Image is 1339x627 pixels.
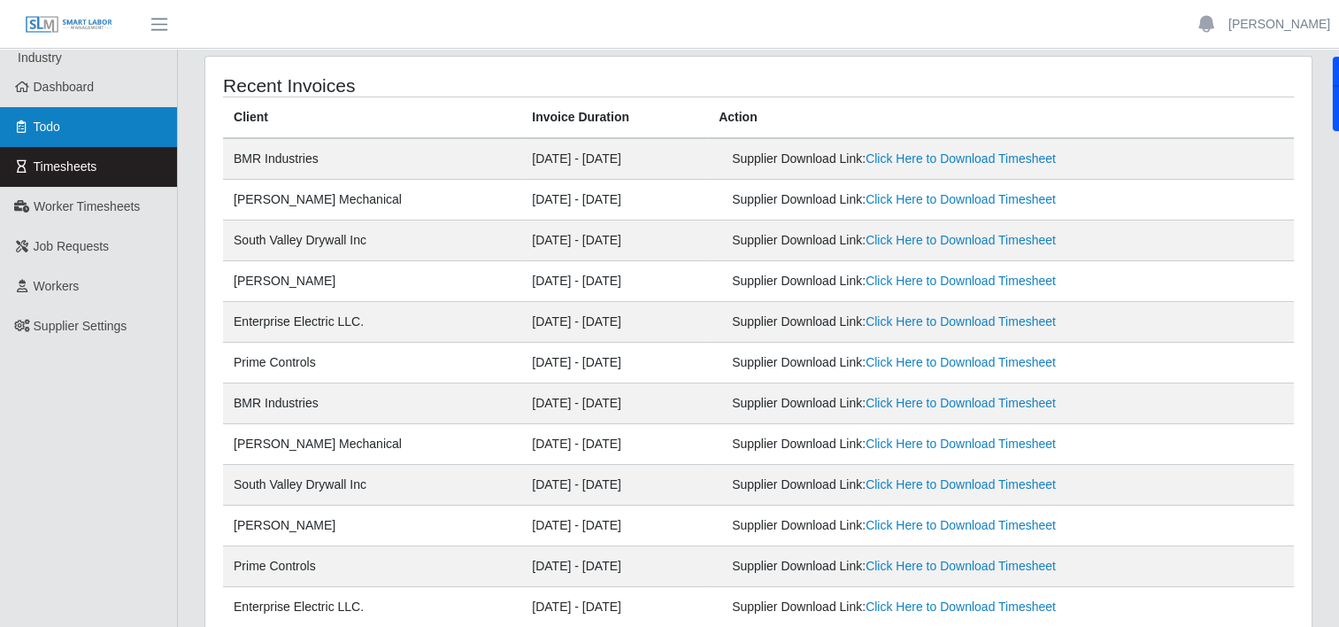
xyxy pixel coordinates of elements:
[34,120,60,134] span: Todo
[708,97,1294,139] th: Action
[521,97,708,139] th: Invoice Duration
[866,477,1056,492] a: Click Here to Download Timesheet
[223,343,521,383] td: Prime Controls
[521,343,708,383] td: [DATE] - [DATE]
[732,150,1081,168] div: Supplier Download Link:
[34,199,140,213] span: Worker Timesheets
[223,546,521,587] td: Prime Controls
[1228,15,1330,34] a: [PERSON_NAME]
[521,506,708,546] td: [DATE] - [DATE]
[732,313,1081,331] div: Supplier Download Link:
[34,279,80,293] span: Workers
[732,557,1081,576] div: Supplier Download Link:
[223,180,521,221] td: [PERSON_NAME] Mechanical
[34,319,127,333] span: Supplier Settings
[732,272,1081,290] div: Supplier Download Link:
[866,233,1056,247] a: Click Here to Download Timesheet
[866,437,1056,451] a: Click Here to Download Timesheet
[732,394,1081,413] div: Supplier Download Link:
[866,396,1056,410] a: Click Here to Download Timesheet
[732,516,1081,535] div: Supplier Download Link:
[732,231,1081,250] div: Supplier Download Link:
[866,314,1056,329] a: Click Here to Download Timesheet
[521,424,708,465] td: [DATE] - [DATE]
[34,239,110,253] span: Job Requests
[521,221,708,261] td: [DATE] - [DATE]
[866,600,1056,614] a: Click Here to Download Timesheet
[732,476,1081,494] div: Supplier Download Link:
[223,97,521,139] th: Client
[521,465,708,506] td: [DATE] - [DATE]
[866,192,1056,206] a: Click Here to Download Timesheet
[223,221,521,261] td: South Valley Drywall Inc
[521,546,708,587] td: [DATE] - [DATE]
[521,302,708,343] td: [DATE] - [DATE]
[521,138,708,180] td: [DATE] - [DATE]
[866,518,1056,532] a: Click Here to Download Timesheet
[866,559,1056,573] a: Click Here to Download Timesheet
[866,355,1056,369] a: Click Here to Download Timesheet
[223,261,521,302] td: [PERSON_NAME]
[34,80,95,94] span: Dashboard
[18,50,62,65] span: Industry
[223,424,521,465] td: [PERSON_NAME] Mechanical
[223,383,521,424] td: BMR Industries
[521,383,708,424] td: [DATE] - [DATE]
[521,261,708,302] td: [DATE] - [DATE]
[223,138,521,180] td: BMR Industries
[732,435,1081,453] div: Supplier Download Link:
[866,274,1056,288] a: Click Here to Download Timesheet
[732,190,1081,209] div: Supplier Download Link:
[732,353,1081,372] div: Supplier Download Link:
[223,74,654,97] h4: Recent Invoices
[521,180,708,221] td: [DATE] - [DATE]
[223,302,521,343] td: Enterprise Electric LLC.
[25,15,113,35] img: SLM Logo
[223,465,521,506] td: South Valley Drywall Inc
[732,598,1081,616] div: Supplier Download Link:
[34,159,97,174] span: Timesheets
[223,506,521,546] td: [PERSON_NAME]
[866,151,1056,166] a: Click Here to Download Timesheet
